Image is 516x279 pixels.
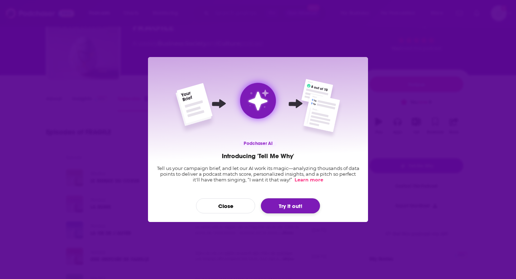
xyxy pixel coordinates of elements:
button: Try it out! [261,198,320,213]
button: Close [196,198,255,213]
img: Arrow [201,86,237,122]
img: Left Side Intro [172,83,216,135]
img: tell me why sparkle [246,89,269,112]
img: Top Right Element [298,79,336,113]
img: Arrow [278,86,314,122]
p: Podchaser AI [239,140,277,147]
img: Bottom Right Element [300,94,343,139]
h2: Introducing 'Tell Me Why' [222,152,294,160]
p: Tell us your campaign brief, and let our AI work its magic—analyzing thousands of data points to ... [157,165,359,183]
a: Learn more [293,177,323,183]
